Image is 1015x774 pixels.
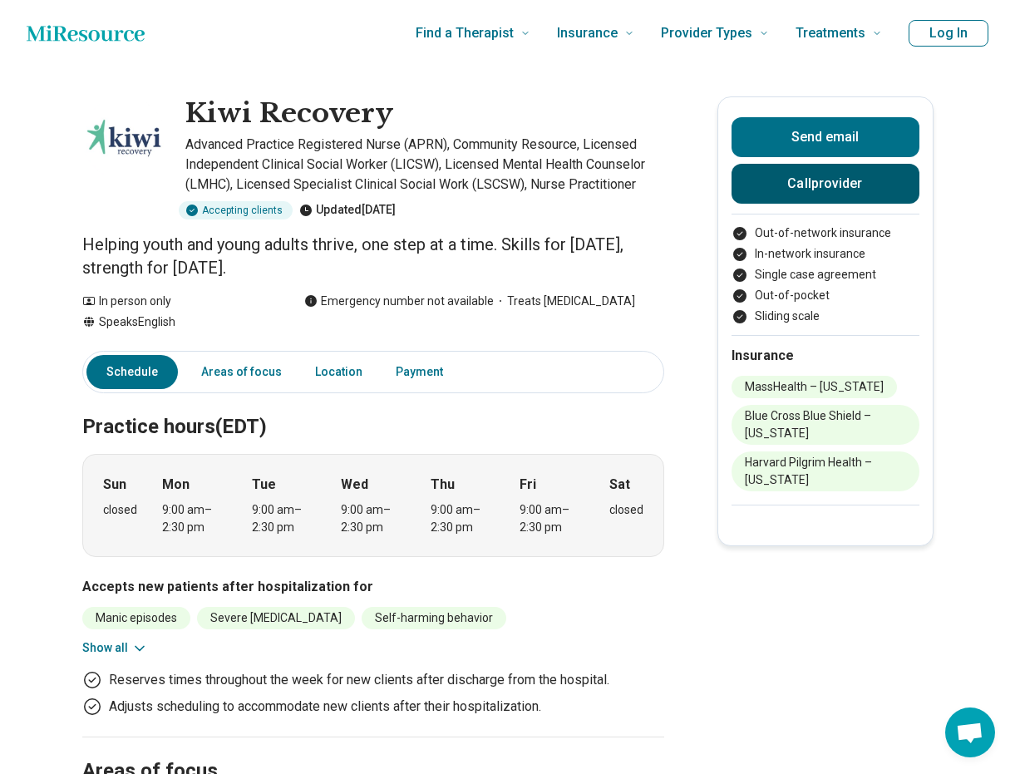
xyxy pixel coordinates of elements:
[82,454,664,557] div: When does the program meet?
[82,233,664,279] p: Helping youth and young adults thrive, one step at a time. Skills for [DATE], strength for [DATE].
[341,475,368,495] strong: Wed
[431,501,495,536] div: 9:00 am – 2:30 pm
[82,373,664,441] h2: Practice hours (EDT)
[609,475,630,495] strong: Sat
[796,22,865,45] span: Treatments
[162,501,226,536] div: 9:00 am – 2:30 pm
[252,475,276,495] strong: Tue
[520,475,536,495] strong: Fri
[162,475,190,495] strong: Mon
[732,117,919,157] button: Send email
[179,201,293,219] div: Accepting clients
[86,355,178,389] a: Schedule
[197,607,355,629] li: Severe [MEDICAL_DATA]
[661,22,752,45] span: Provider Types
[82,293,271,310] div: In person only
[945,707,995,757] div: Open chat
[27,17,145,50] a: Home page
[732,224,919,242] li: Out-of-network insurance
[732,376,897,398] li: MassHealth – [US_STATE]
[82,639,148,657] button: Show all
[252,501,316,536] div: 9:00 am – 2:30 pm
[416,22,514,45] span: Find a Therapist
[732,224,919,325] ul: Payment options
[299,201,396,219] div: Updated [DATE]
[82,607,190,629] li: Manic episodes
[386,355,463,389] a: Payment
[362,607,506,629] li: Self-harming behavior
[609,501,643,519] div: closed
[494,293,635,310] span: Treats [MEDICAL_DATA]
[732,287,919,304] li: Out-of-pocket
[732,164,919,204] button: Callprovider
[909,20,988,47] button: Log In
[305,355,372,389] a: Location
[732,308,919,325] li: Sliding scale
[557,22,618,45] span: Insurance
[191,355,292,389] a: Areas of focus
[109,670,609,690] p: Reserves times throughout the week for new clients after discharge from the hospital.
[732,346,919,366] h2: Insurance
[185,96,393,131] h1: Kiwi Recovery
[82,313,271,331] div: Speaks English
[341,501,405,536] div: 9:00 am – 2:30 pm
[82,577,664,597] h3: Accepts new patients after hospitalization for
[103,475,126,495] strong: Sun
[185,135,664,195] p: Advanced Practice Registered Nurse (APRN), Community Resource, Licensed Independent Clinical Soci...
[103,501,137,519] div: closed
[431,475,455,495] strong: Thu
[732,451,919,491] li: Harvard Pilgrim Health – [US_STATE]
[520,501,584,536] div: 9:00 am – 2:30 pm
[109,697,541,717] p: Adjusts scheduling to accommodate new clients after their hospitalization.
[304,293,494,310] div: Emergency number not available
[82,96,165,180] img: Kiwi Recovery, Advanced Practice Registered Nurse (APRN)
[732,405,919,445] li: Blue Cross Blue Shield – [US_STATE]
[732,266,919,283] li: Single case agreement
[732,245,919,263] li: In-network insurance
